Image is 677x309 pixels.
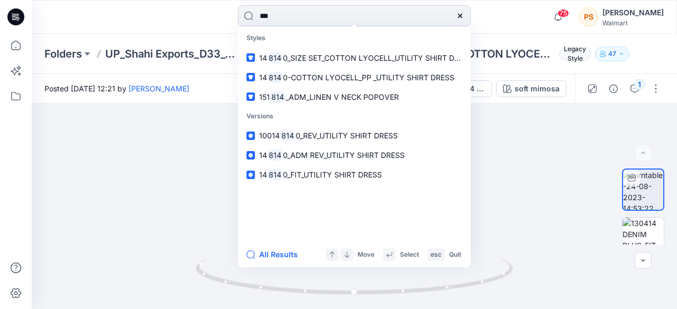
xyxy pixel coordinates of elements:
img: 130414 DENIM PLUS_FIT_WOVEN PULL ON SHORTS_MEDIUM WASH_130414 COTTON LYOCELL PLUS_ FIT_WOVEN PULL... [623,218,664,259]
span: 0_FIT_UTILITY SHIRT DRESS [283,170,382,179]
p: esc [431,249,442,260]
span: 75 [557,9,569,17]
button: 1 [626,80,643,97]
span: 14 [259,73,267,82]
button: All Results [246,248,305,261]
a: 148140-COTTON LYOCELL_PP _UTILITY SHIRT DRESS [240,68,469,87]
p: Versions [240,107,469,126]
span: Posted [DATE] 12:21 by [44,83,189,94]
a: Folders [44,46,82,61]
span: 151 [259,92,270,101]
mark: 814 [267,168,283,181]
span: 0_ADM REV_UTILITY SHIRT DRESS [283,151,405,160]
button: Details [605,80,622,97]
span: 0_REV_UTILITY SHIRT DRESS [296,131,398,140]
mark: 814 [267,71,283,83]
button: 47 [595,46,629,61]
button: Legacy Style [555,46,591,61]
img: turntable-24-08-2023-14:53:22 [623,170,663,210]
a: 151814_ADM_LINEN V NECK POPOVER [240,87,469,107]
div: soft mimosa [515,83,560,95]
span: 0_SIZE SET_COTTON LYOCELL_UTILITY SHIRT DRESS ([DATE]) SIZE- XS TO XL [283,53,562,62]
p: Quit [449,249,461,260]
p: Select [400,249,419,260]
a: UP_Shahi Exports_D33_Girls Bottoms [105,46,240,61]
a: 148140_ADM REV_UTILITY SHIRT DRESS [240,145,469,165]
a: 148140_SIZE SET_COTTON LYOCELL_UTILITY SHIRT DRESS ([DATE]) SIZE- XS TO XL [240,48,469,68]
span: 14 [259,53,267,62]
span: _ADM_LINEN V NECK POPOVER [286,92,399,101]
span: 14 [259,151,267,160]
a: 100148140_REV_UTILITY SHIRT DRESS [240,126,469,145]
div: [PERSON_NAME] [602,6,664,19]
span: 0-COTTON LYOCELL_PP _UTILITY SHIRT DRESS [283,73,454,82]
span: Legacy Style [559,48,591,60]
div: PS [579,7,598,26]
p: Move [358,249,374,260]
mark: 814 [270,91,286,103]
div: Walmart [602,19,664,27]
div: 1 [634,79,645,90]
a: 148140_FIT_UTILITY SHIRT DRESS [240,165,469,184]
span: 14 [259,170,267,179]
p: 47 [608,48,616,60]
span: 10014 [259,131,280,140]
a: [PERSON_NAME] [129,84,189,93]
button: soft mimosa [496,80,566,97]
mark: 814 [267,52,283,64]
p: Styles [240,29,469,48]
p: 130414 COTTON LYOCELL PLUS_ FIT_WOVEN PULL ON SHORTS [420,46,555,61]
mark: 814 [267,149,283,161]
mark: 814 [280,129,296,142]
